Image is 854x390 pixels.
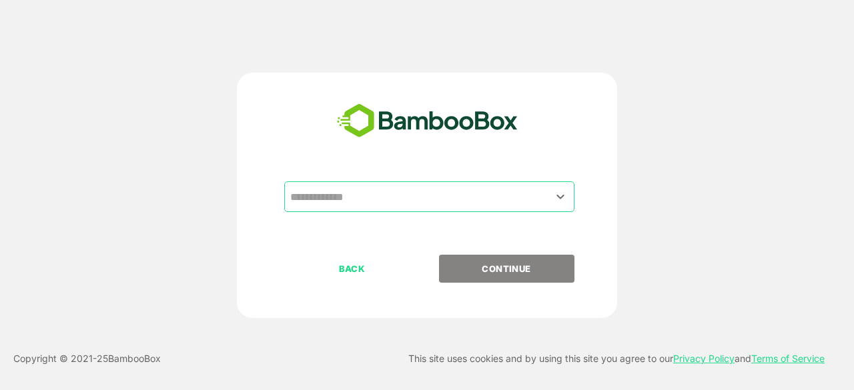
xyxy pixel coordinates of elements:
p: This site uses cookies and by using this site you agree to our and [408,351,825,367]
img: bamboobox [330,99,525,143]
button: Open [552,187,570,205]
p: CONTINUE [440,261,573,276]
button: BACK [284,255,420,283]
p: BACK [286,261,419,276]
a: Privacy Policy [673,353,735,364]
a: Terms of Service [751,353,825,364]
button: CONTINUE [439,255,574,283]
p: Copyright © 2021- 25 BambooBox [13,351,161,367]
